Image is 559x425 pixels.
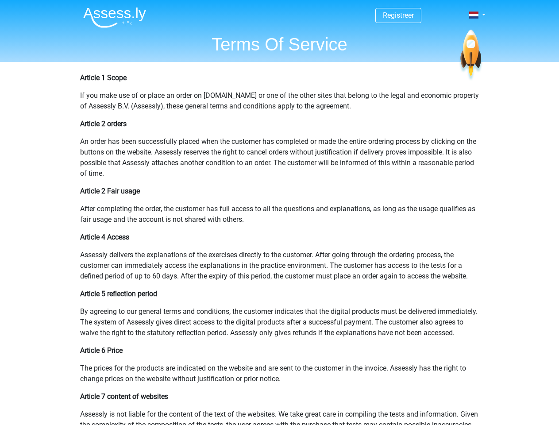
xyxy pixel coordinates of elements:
b: Article 7 content of websites [80,392,168,401]
p: By agreeing to our general terms and conditions, the customer indicates that the digital products... [80,306,479,338]
p: If you make use of or place an order on [DOMAIN_NAME] or one of the other sites that belong to th... [80,90,479,112]
b: Article 1 Scope [80,73,127,82]
img: Assessly [83,7,146,28]
b: Article 2 Fair usage [80,187,140,195]
p: Assessly delivers the explanations of the exercises directly to the customer. After going through... [80,250,479,282]
p: After completing the order, the customer has full access to all the questions and explanations, a... [80,204,479,225]
p: An order has been successfully placed when the customer has completed or made the entire ordering... [80,136,479,179]
b: Article 6 Price [80,346,123,355]
a: Registreer [383,11,414,19]
img: spaceship.7d73109d6933.svg [459,30,483,81]
b: Article 4 Access [80,233,129,241]
b: Article 5 reflection period [80,290,157,298]
h1: Terms Of Service [76,34,483,55]
p: The prices for the products are indicated on the website and are sent to the customer in the invo... [80,363,479,384]
b: Article 2 orders [80,120,127,128]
